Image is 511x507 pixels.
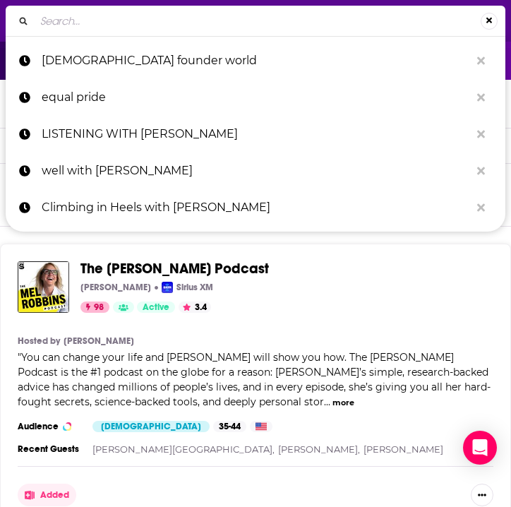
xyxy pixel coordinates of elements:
[6,6,505,36] div: Search...
[92,421,210,432] div: [DEMOGRAPHIC_DATA]
[18,351,491,408] span: You can change your life and [PERSON_NAME] will show you how. The [PERSON_NAME] Podcast is the #1...
[324,395,330,408] span: ...
[18,443,81,455] h3: Recent Guests
[42,42,470,79] p: female founder world
[6,116,505,153] a: LISTENING WITH [PERSON_NAME]
[18,421,81,432] h3: Audience
[6,42,505,79] a: [DEMOGRAPHIC_DATA] founder world
[42,153,470,189] p: well with Arielle
[18,484,76,506] button: Added
[143,301,169,315] span: Active
[92,443,275,455] a: [PERSON_NAME][GEOGRAPHIC_DATA],
[213,421,246,432] div: 35-44
[471,484,493,506] button: Show More Button
[42,79,470,116] p: equal pride
[363,443,443,455] a: [PERSON_NAME]
[162,282,213,293] a: Sirius XMSirius XM
[137,302,175,313] a: Active
[18,351,491,408] span: "
[278,443,360,455] a: [PERSON_NAME],
[42,116,470,153] p: LISTENING WITH DR. CHRISTIE LONG
[162,282,173,293] img: Sirius XM
[80,302,109,313] a: 98
[80,282,151,293] p: [PERSON_NAME]
[6,189,505,226] a: Climbing in Heels with [PERSON_NAME]
[332,397,354,409] button: more
[64,335,134,347] a: [PERSON_NAME]
[463,431,497,465] div: Open Intercom Messenger
[80,260,269,278] span: The [PERSON_NAME] Podcast
[18,335,60,347] h4: Hosted by
[94,301,104,315] span: 98
[18,261,69,313] img: The Mel Robbins Podcast
[6,79,505,116] a: equal pride
[80,261,269,277] a: The [PERSON_NAME] Podcast
[42,189,470,226] p: Climbing in Heels with Rachel Zoe
[35,10,481,32] input: Search...
[179,302,211,313] button: 3.4
[176,282,213,293] p: Sirius XM
[6,153,505,189] a: well with [PERSON_NAME]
